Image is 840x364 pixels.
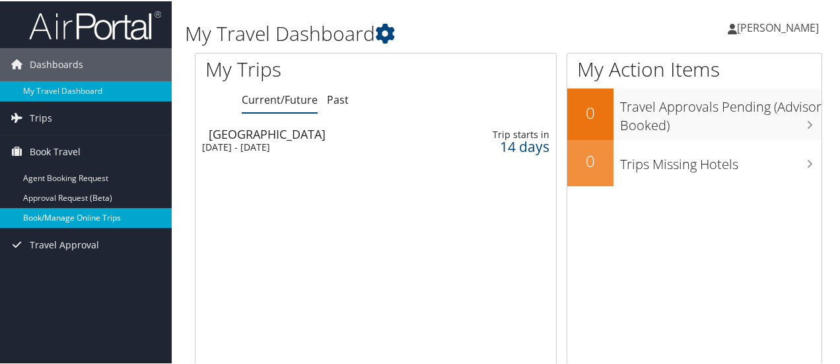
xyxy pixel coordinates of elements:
[185,18,616,46] h1: My Travel Dashboard
[473,139,549,151] div: 14 days
[567,100,613,123] h2: 0
[202,140,426,152] div: [DATE] - [DATE]
[620,147,822,172] h3: Trips Missing Hotels
[30,134,81,167] span: Book Travel
[205,54,396,82] h1: My Trips
[728,7,832,46] a: [PERSON_NAME]
[567,87,822,138] a: 0Travel Approvals Pending (Advisor Booked)
[30,227,99,260] span: Travel Approval
[29,9,161,40] img: airportal-logo.png
[567,139,822,185] a: 0Trips Missing Hotels
[327,91,349,106] a: Past
[567,149,613,171] h2: 0
[30,47,83,80] span: Dashboards
[567,54,822,82] h1: My Action Items
[30,100,52,133] span: Trips
[737,19,819,34] span: [PERSON_NAME]
[620,90,822,133] h3: Travel Approvals Pending (Advisor Booked)
[209,127,433,139] div: [GEOGRAPHIC_DATA]
[473,127,549,139] div: Trip starts in
[242,91,318,106] a: Current/Future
